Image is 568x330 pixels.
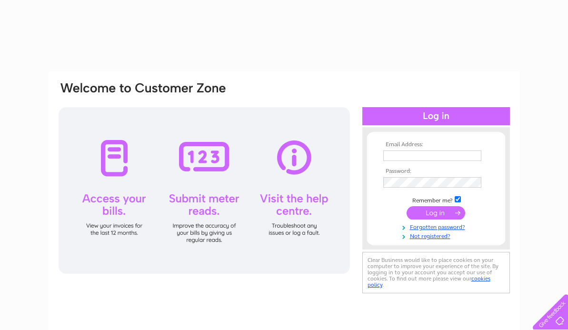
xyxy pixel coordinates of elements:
[381,141,491,148] th: Email Address:
[407,206,465,220] input: Submit
[381,168,491,175] th: Password:
[381,195,491,204] td: Remember me?
[383,222,491,231] a: Forgotten password?
[362,252,510,293] div: Clear Business would like to place cookies on your computer to improve your experience of the sit...
[368,275,490,288] a: cookies policy
[383,231,491,240] a: Not registered?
